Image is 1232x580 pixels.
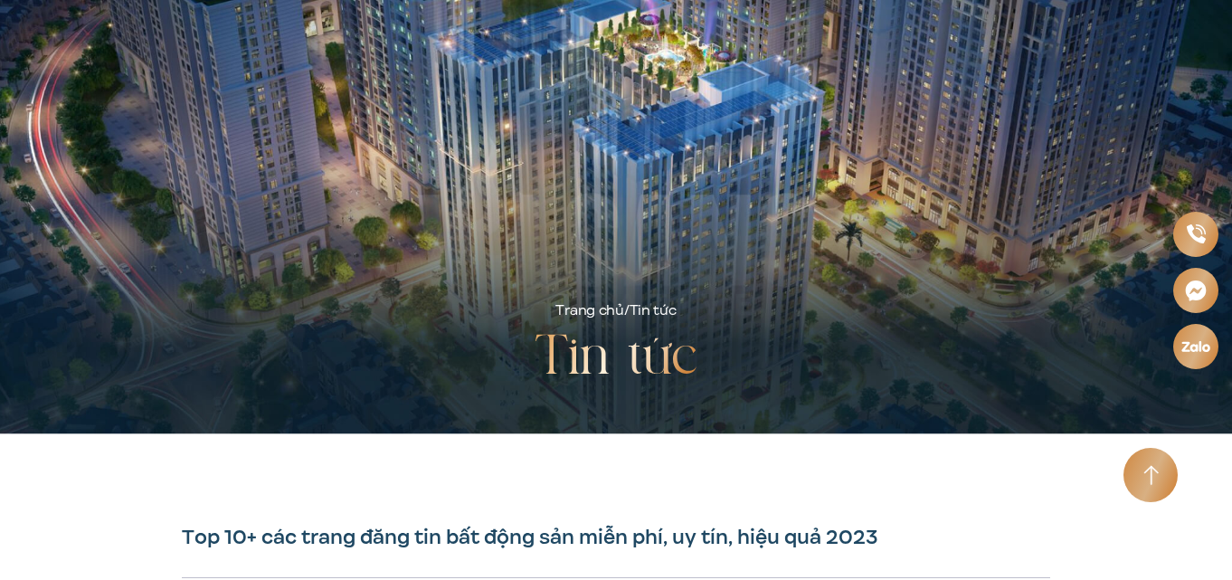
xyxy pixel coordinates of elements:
[1143,465,1159,486] img: Arrow icon
[1180,338,1212,355] img: Zalo icon
[630,300,677,320] span: Tin tức
[182,525,1050,550] h1: Top 10+ các trang đăng tin bất động sản miễn phí, uy tín, hiệu quả 2023
[535,322,697,395] h2: Tin tức
[1185,223,1208,244] img: Phone icon
[555,300,623,320] a: Trang chủ
[555,300,676,322] div: /
[1183,278,1208,303] img: Messenger icon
